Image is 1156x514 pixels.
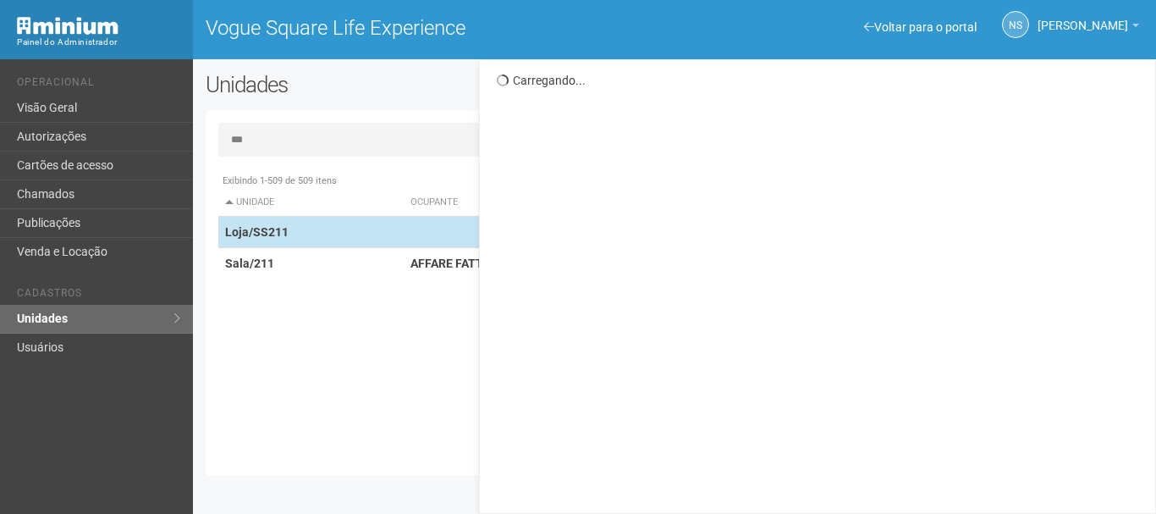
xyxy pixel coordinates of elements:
[497,73,1142,88] div: Carregando...
[17,17,118,35] img: Minium
[225,257,274,270] strong: Sala/211
[404,189,767,217] th: Ocupante: activate to sort column ascending
[17,287,180,305] li: Cadastros
[1038,21,1139,35] a: [PERSON_NAME]
[218,189,405,217] th: Unidade: activate to sort column descending
[225,225,289,239] strong: Loja/SS211
[864,20,977,34] a: Voltar para o portal
[1038,3,1128,32] span: Nicolle Silva
[206,72,581,97] h2: Unidades
[17,35,180,50] div: Painel do Administrador
[410,257,492,270] strong: AFFARE FATTO
[1002,11,1029,38] a: NS
[17,76,180,94] li: Operacional
[206,17,662,39] h1: Vogue Square Life Experience
[218,174,1133,189] div: Exibindo 1-509 de 509 itens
